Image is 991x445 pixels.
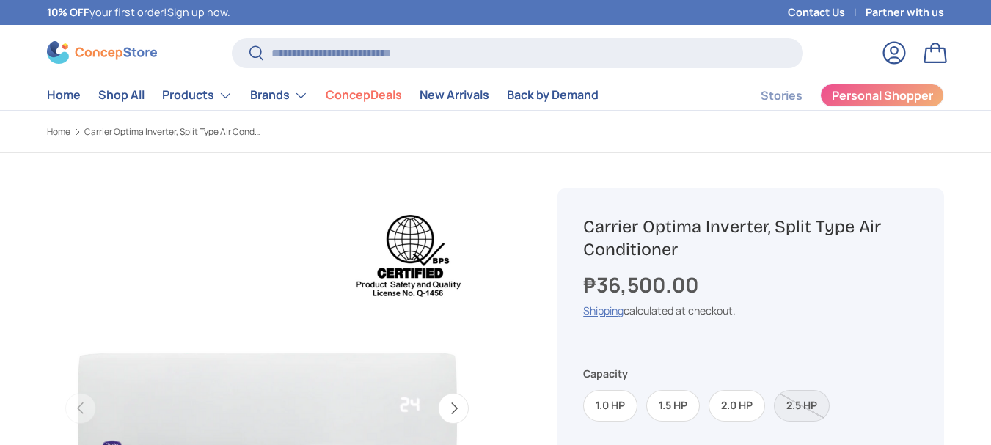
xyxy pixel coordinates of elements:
[167,5,227,19] a: Sign up now
[788,4,866,21] a: Contact Us
[866,4,944,21] a: Partner with us
[47,125,522,139] nav: Breadcrumbs
[583,303,918,318] div: calculated at checkout.
[241,81,317,110] summary: Brands
[47,81,81,109] a: Home
[326,81,402,109] a: ConcepDeals
[84,128,260,136] a: Carrier Optima Inverter, Split Type Air Conditioner
[47,4,230,21] p: your first order! .
[98,81,145,109] a: Shop All
[761,81,802,110] a: Stories
[583,271,702,298] strong: ₱36,500.00
[583,304,624,317] a: Shipping
[420,81,489,109] a: New Arrivals
[774,390,830,422] label: Sold out
[583,216,918,260] h1: Carrier Optima Inverter, Split Type Air Conditioner
[162,81,233,110] a: Products
[153,81,241,110] summary: Products
[47,81,599,110] nav: Primary
[47,5,89,19] strong: 10% OFF
[507,81,599,109] a: Back by Demand
[47,128,70,136] a: Home
[250,81,308,110] a: Brands
[725,81,944,110] nav: Secondary
[47,41,157,64] img: ConcepStore
[832,89,933,101] span: Personal Shopper
[583,366,628,381] legend: Capacity
[820,84,944,107] a: Personal Shopper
